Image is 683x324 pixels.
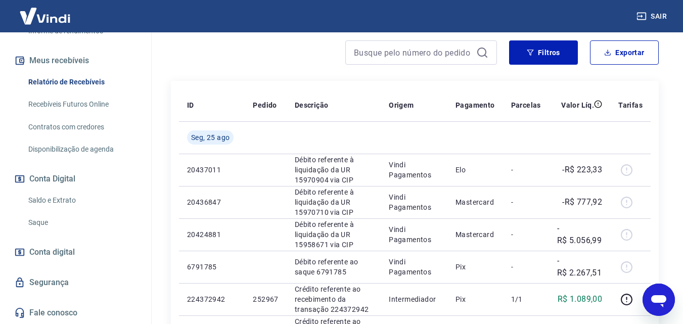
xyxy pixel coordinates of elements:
a: Conta digital [12,241,139,263]
p: 6791785 [187,262,237,272]
p: Valor Líq. [561,100,594,110]
p: - [511,165,541,175]
a: Recebíveis Futuros Online [24,94,139,115]
a: Disponibilização de agenda [24,139,139,160]
p: Débito referente à liquidação da UR 15970904 via CIP [295,155,373,185]
p: 224372942 [187,294,237,304]
button: Sair [634,7,671,26]
button: Filtros [509,40,578,65]
p: - [511,262,541,272]
p: Pedido [253,100,277,110]
p: Pix [456,294,495,304]
p: -R$ 777,92 [562,196,602,208]
button: Meus recebíveis [12,50,139,72]
p: Mastercard [456,197,495,207]
p: Vindi Pagamentos [389,224,439,245]
input: Busque pelo número do pedido [354,45,472,60]
a: Contratos com credores [24,117,139,137]
p: Vindi Pagamentos [389,257,439,277]
p: 1/1 [511,294,541,304]
p: 20436847 [187,197,237,207]
a: Saque [24,212,139,233]
p: Descrição [295,100,329,110]
p: Tarifas [618,100,643,110]
a: Saldo e Extrato [24,190,139,211]
p: -R$ 5.056,99 [557,222,602,247]
button: Exportar [590,40,659,65]
a: Fale conosco [12,302,139,324]
p: Elo [456,165,495,175]
p: Mastercard [456,229,495,240]
p: Intermediador [389,294,439,304]
p: Pix [456,262,495,272]
button: Conta Digital [12,168,139,190]
p: Débito referente ao saque 6791785 [295,257,373,277]
p: ID [187,100,194,110]
p: Débito referente à liquidação da UR 15970710 via CIP [295,187,373,217]
p: Parcelas [511,100,541,110]
p: -R$ 223,33 [562,164,602,176]
span: Seg, 25 ago [191,132,230,143]
span: Conta digital [29,245,75,259]
p: 20437011 [187,165,237,175]
img: Vindi [12,1,78,31]
a: Relatório de Recebíveis [24,72,139,92]
p: Pagamento [456,100,495,110]
p: Vindi Pagamentos [389,160,439,180]
p: 252967 [253,294,278,304]
iframe: Botão para abrir a janela de mensagens [643,284,675,316]
p: Crédito referente ao recebimento da transação 224372942 [295,284,373,314]
a: Segurança [12,271,139,294]
p: 20424881 [187,229,237,240]
p: Débito referente à liquidação da UR 15958671 via CIP [295,219,373,250]
p: -R$ 2.267,51 [557,255,602,279]
p: Vindi Pagamentos [389,192,439,212]
p: - [511,229,541,240]
p: R$ 1.089,00 [558,293,602,305]
p: - [511,197,541,207]
p: Origem [389,100,414,110]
